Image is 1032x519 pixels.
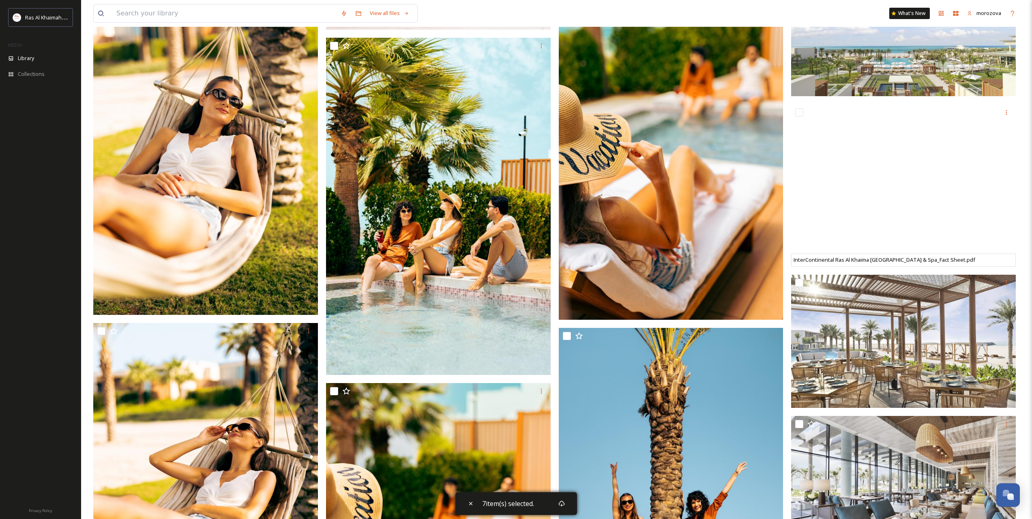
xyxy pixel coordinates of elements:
[18,54,34,62] span: Library
[29,505,52,515] a: Privacy Policy
[482,499,534,508] span: 7 item(s) selected.
[794,256,975,263] span: InterContinental Ras Al Khaima [GEOGRAPHIC_DATA] & Spa_Fact Sheet.pdf
[326,38,551,375] img: People in the pool.jpg
[889,8,930,19] a: What's New
[13,13,21,22] img: Logo_RAKTDA_RGB-01.png
[976,9,1001,17] span: morozova
[25,13,140,21] span: Ras Al Khaimah Tourism Development Authority
[29,508,52,513] span: Privacy Policy
[996,483,1020,507] button: Open Chat
[791,275,1016,408] img: ICRAK Sasha .jpg
[366,5,413,21] a: View all files
[8,42,22,48] span: MEDIA
[112,4,337,22] input: Search your library
[963,5,1005,21] a: morozova
[18,70,45,78] span: Collections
